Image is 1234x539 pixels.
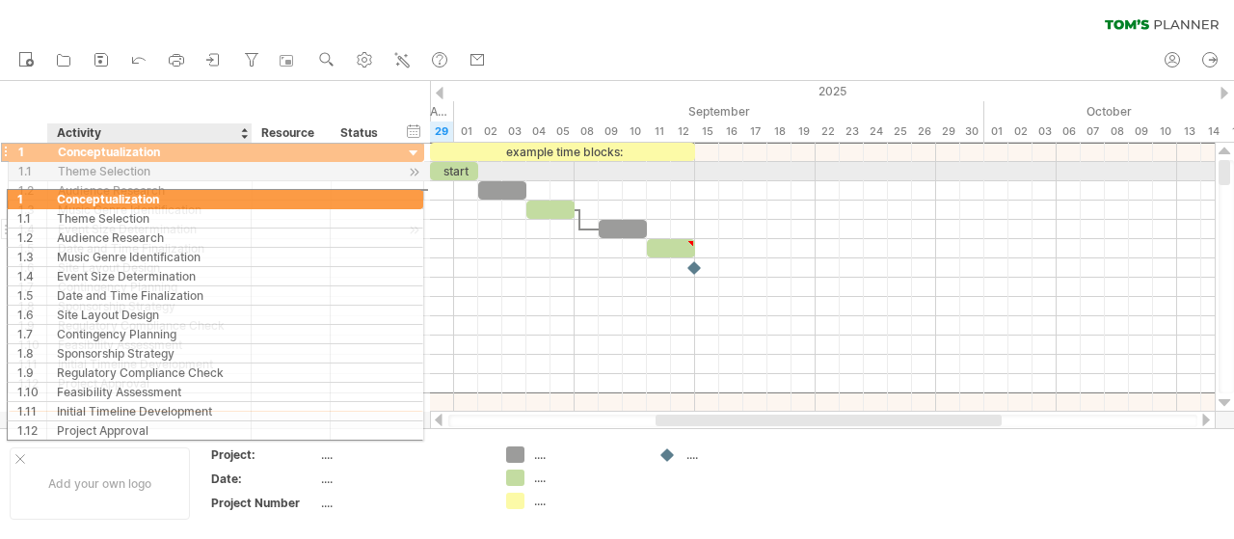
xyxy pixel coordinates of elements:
[671,121,695,142] div: Friday, 12 September 2025
[686,446,791,463] div: ....
[816,121,840,142] div: Monday, 22 September 2025
[719,121,743,142] div: Tuesday, 16 September 2025
[502,121,526,142] div: Wednesday, 3 September 2025
[58,258,242,277] div: Site Layout Design
[58,143,242,161] div: Conceptualization
[912,121,936,142] div: Friday, 26 September 2025
[1177,121,1201,142] div: Monday, 13 October 2025
[58,411,242,429] div: Budget Planning
[58,181,242,200] div: Audience Research
[430,143,695,161] div: example time blocks:
[58,220,242,238] div: Event Size Determination
[960,121,984,142] div: Tuesday, 30 September 2025
[575,121,599,142] div: Monday, 8 September 2025
[58,278,242,296] div: Contingency Planning
[534,470,639,486] div: ....
[1129,121,1153,142] div: Thursday, 9 October 2025
[58,355,242,373] div: Initial Timeline Development
[478,121,502,142] div: Tuesday, 2 September 2025
[791,121,816,142] div: Friday, 19 September 2025
[1153,121,1177,142] div: Friday, 10 October 2025
[405,162,423,182] div: scroll to activity
[18,355,47,373] div: 1.11
[534,446,639,463] div: ....
[1008,121,1033,142] div: Thursday, 2 October 2025
[18,220,47,238] div: 1.4
[840,121,864,142] div: Tuesday, 23 September 2025
[1105,121,1129,142] div: Wednesday, 8 October 2025
[58,336,242,354] div: Feasibility Assessment
[18,336,47,354] div: 1.10
[1033,121,1057,142] div: Friday, 3 October 2025
[984,121,1008,142] div: Wednesday, 1 October 2025
[430,162,478,180] div: start
[261,123,320,143] div: Resource
[58,201,242,219] div: Music Genre Identification
[767,121,791,142] div: Thursday, 18 September 2025
[211,471,317,487] div: Date:
[321,446,483,463] div: ....
[18,181,47,200] div: 1.2
[1057,121,1081,142] div: Monday, 6 October 2025
[454,101,984,121] div: September 2025
[430,121,454,142] div: Friday, 29 August 2025
[340,123,383,143] div: Status
[18,278,47,296] div: 1.7
[18,316,47,335] div: 1.9
[534,493,639,509] div: ....
[18,297,47,315] div: 1.8
[599,121,623,142] div: Tuesday, 9 September 2025
[321,471,483,487] div: ....
[1201,121,1225,142] div: Tuesday, 14 October 2025
[623,121,647,142] div: Wednesday, 10 September 2025
[550,121,575,142] div: Friday, 5 September 2025
[18,374,47,392] div: 1.12
[526,121,550,142] div: Thursday, 4 September 2025
[57,123,241,143] div: Activity
[58,162,242,180] div: Theme Selection
[58,239,242,257] div: Date and Time Finalization
[18,143,47,161] div: 1
[58,297,242,315] div: Sponsorship Strategy
[936,121,960,142] div: Monday, 29 September 2025
[321,495,483,511] div: ....
[864,121,888,142] div: Wednesday, 24 September 2025
[58,374,242,392] div: Project Approval
[1081,121,1105,142] div: Tuesday, 7 October 2025
[888,121,912,142] div: Thursday, 25 September 2025
[695,121,719,142] div: Monday, 15 September 2025
[18,201,47,219] div: 1.3
[743,121,767,142] div: Wednesday, 17 September 2025
[18,239,47,257] div: 1.5
[454,121,478,142] div: Monday, 1 September 2025
[18,411,47,429] div: 2
[58,316,242,335] div: Regulatory Compliance Check
[211,446,317,463] div: Project:
[18,258,47,277] div: 1.6
[10,447,190,520] div: Add your own logo
[405,220,423,240] div: scroll to activity
[211,495,317,511] div: Project Number
[18,162,47,180] div: 1.1
[647,121,671,142] div: Thursday, 11 September 2025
